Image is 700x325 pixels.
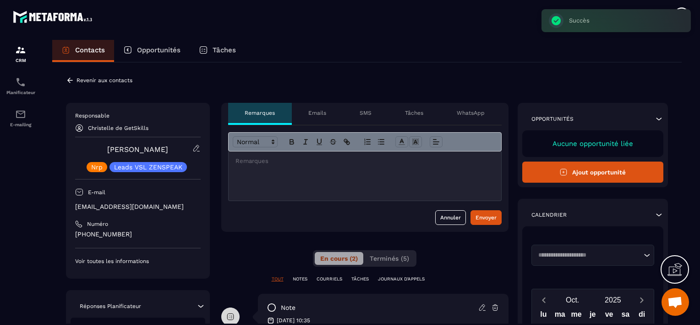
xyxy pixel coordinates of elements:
p: Emails [308,109,326,117]
p: Revenir aux contacts [77,77,132,84]
div: ma [552,308,568,324]
p: E-mail [88,189,105,196]
div: je [585,308,601,324]
a: Opportunités [114,40,190,62]
button: Ajout opportunité [522,162,664,183]
p: Opportunités [531,115,574,123]
button: Annuler [435,210,466,225]
p: SMS [360,109,372,117]
img: email [15,109,26,120]
button: En cours (2) [315,252,363,265]
div: lu [536,308,552,324]
p: Tâches [213,46,236,54]
p: [PHONE_NUMBER] [75,230,201,239]
p: [EMAIL_ADDRESS][DOMAIN_NAME] [75,202,201,211]
p: Réponses Planificateur [80,303,141,310]
button: Previous month [536,294,552,306]
div: Search for option [531,245,655,266]
div: di [634,308,650,324]
p: Planificateur [2,90,39,95]
button: Next month [633,294,650,306]
div: Ouvrir le chat [662,288,689,316]
button: Open years overlay [593,292,633,308]
a: formationformationCRM [2,38,39,70]
p: Responsable [75,112,201,119]
a: Contacts [52,40,114,62]
img: scheduler [15,77,26,88]
p: Aucune opportunité liée [531,140,655,148]
button: Open months overlay [552,292,593,308]
p: E-mailing [2,122,39,127]
img: logo [13,8,95,25]
span: Terminés (5) [370,255,409,262]
div: Envoyer [476,213,497,222]
p: Remarques [245,109,275,117]
p: TÂCHES [351,276,369,282]
img: formation [15,45,26,56]
p: Voir toutes les informations [75,258,201,265]
a: emailemailE-mailing [2,102,39,134]
input: Search for option [535,251,642,260]
button: Envoyer [470,210,502,225]
p: TOUT [272,276,284,282]
p: Leads VSL ZENSPEAK [114,164,182,170]
p: Numéro [87,220,108,228]
p: WhatsApp [457,109,485,117]
a: Tâches [190,40,245,62]
a: [PERSON_NAME] [107,145,168,154]
div: ve [601,308,618,324]
p: CRM [2,58,39,63]
p: note [281,303,295,312]
div: sa [617,308,634,324]
button: Terminés (5) [364,252,415,265]
span: En cours (2) [320,255,358,262]
p: Nrp [91,164,103,170]
p: Christelle de GetSkills [88,125,148,131]
p: COURRIELS [317,276,342,282]
p: NOTES [293,276,307,282]
div: me [568,308,585,324]
p: Tâches [405,109,423,117]
p: Calendrier [531,211,567,219]
p: [DATE] 10:35 [277,317,310,324]
a: schedulerschedulerPlanificateur [2,70,39,102]
p: Opportunités [137,46,180,54]
p: Contacts [75,46,105,54]
p: JOURNAUX D'APPELS [378,276,425,282]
